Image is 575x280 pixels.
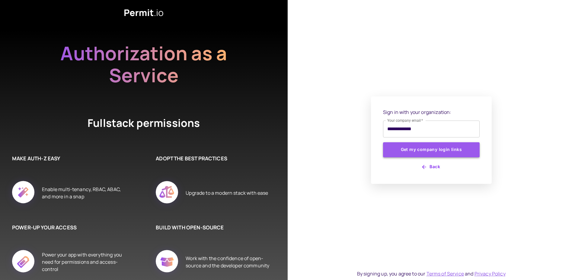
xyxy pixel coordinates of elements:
[383,142,480,157] button: Get my company login links
[65,116,222,131] h4: Fullstack permissions
[42,174,126,212] div: Enable multi-tenancy, RBAC, ABAC, and more in a snap
[357,270,506,277] div: By signing up, you agree to our and
[156,155,269,162] h6: ADOPT THE BEST PRACTICES
[41,42,246,86] h2: Authorization as a Service
[12,155,126,162] h6: MAKE AUTH-Z EASY
[12,224,126,231] h6: POWER-UP YOUR ACCESS
[156,224,269,231] h6: BUILD WITH OPEN-SOURCE
[383,109,480,116] p: Sign in with your organization:
[426,270,464,277] a: Terms of Service
[383,162,480,172] button: Back
[474,270,506,277] a: Privacy Policy
[186,174,268,212] div: Upgrade to a modern stack with ease
[387,118,423,123] label: Your company email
